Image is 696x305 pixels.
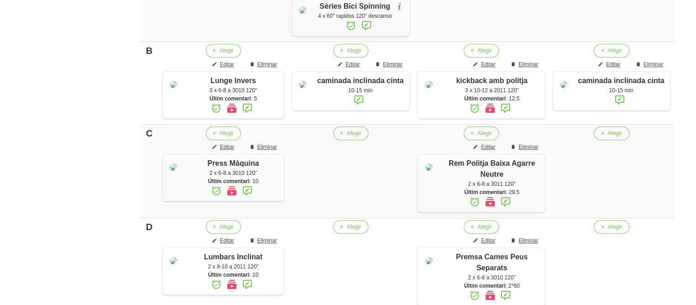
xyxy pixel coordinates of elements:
[187,177,279,185] div: : 10
[425,163,433,171] img: 8ea60705-12ae-42e8-83e1-4ba62b1261d5%2Factivities%2F6275-rem-politja-baixa-neutre-jpg.jpg
[220,143,234,151] span: Editar
[606,60,620,68] span: Editar
[505,58,545,71] button: Eliminar
[220,129,234,137] span: Afegir
[383,60,403,68] span: Eliminar
[170,257,177,264] img: 8ea60705-12ae-42e8-83e1-4ba62b1261d5%2Factivities%2F20131-lumbars-inclinat-jpg.jpg
[208,178,250,184] strong: Últim comentari
[607,129,622,137] span: Afegir
[464,95,506,102] strong: Últim comentari
[464,220,499,234] button: Afegir
[467,140,502,154] button: Editar
[345,60,360,68] span: Editar
[481,143,495,151] span: Editar
[319,2,390,10] span: Sèries Bici Spinning
[443,273,540,282] div: 2 x 6-8 a 3010 120"
[467,234,502,247] button: Editar
[206,126,241,140] button: Afegir
[456,77,528,84] span: kickback amb politja
[518,143,538,151] span: Eliminar
[333,220,368,234] button: Afegir
[481,60,495,68] span: Editar
[464,283,506,289] strong: Últim comentari
[208,272,250,278] strong: Últim comentari
[299,81,306,88] img: 8ea60705-12ae-42e8-83e1-4ba62b1261d5%2Factivities%2Fcorrer-cinta-inclinada.jpg
[443,95,540,103] div: : 12.5
[333,126,368,140] button: Afegir
[143,44,155,58] div: B
[560,81,567,88] img: 8ea60705-12ae-42e8-83e1-4ba62b1261d5%2Factivities%2Fcorrer-cinta-inclinada.jpg
[505,140,545,154] button: Eliminar
[257,143,277,151] span: Eliminar
[594,126,629,140] button: Afegir
[369,58,410,71] button: Eliminar
[607,223,622,231] span: Afegir
[317,77,403,84] span: caminada inclinada cinta
[477,223,492,231] span: Afegir
[578,77,664,84] span: caminada inclinada cinta
[425,81,433,88] img: 8ea60705-12ae-42e8-83e1-4ba62b1261d5%2Factivities%2Fkickback%20politja.jpg
[187,169,279,177] div: 2 x 6-8 a 3010 120"
[206,234,241,247] button: Editar
[481,237,495,245] span: Editar
[206,58,241,71] button: Editar
[170,163,177,171] img: 8ea60705-12ae-42e8-83e1-4ba62b1261d5%2Factivities%2F83984-press-maquina-jpg.jpg
[333,44,368,58] button: Afegir
[464,44,499,58] button: Afegir
[208,159,259,167] span: Press Màquina
[243,58,284,71] button: Eliminar
[347,129,361,137] span: Afegir
[187,95,279,103] div: : 5
[577,86,665,95] div: 10-15 min
[187,271,279,279] div: : 10
[204,253,262,261] span: Lumbars Inclinat
[505,234,545,247] button: Eliminar
[443,180,540,188] div: 2 x 6-8 a 3011 120"
[187,263,279,271] div: 2 x 8-10 a 2011 120"
[220,60,234,68] span: Editar
[206,140,241,154] button: Editar
[143,126,155,140] div: C
[243,234,284,247] button: Eliminar
[592,58,628,71] button: Editar
[464,126,499,140] button: Afegir
[316,86,405,95] div: 10-15 min
[143,220,155,234] div: D
[477,129,492,137] span: Afegir
[243,140,284,154] button: Eliminar
[630,58,670,71] button: Eliminar
[220,223,234,231] span: Afegir
[209,95,251,102] strong: Últim comentari
[347,47,361,55] span: Afegir
[464,189,506,195] strong: Últim comentari
[316,12,405,20] div: 4 x 60" rapidos 120" descanso
[206,44,241,58] button: Afegir
[518,60,538,68] span: Eliminar
[170,81,177,88] img: 8ea60705-12ae-42e8-83e1-4ba62b1261d5%2Factivities%2F16456-lunge-jpg.jpg
[594,220,629,234] button: Afegir
[443,282,540,290] div: : 2*60
[347,223,361,231] span: Afegir
[456,253,528,272] span: Premsa Cames Peus Separats
[518,237,538,245] span: Eliminar
[299,6,306,14] img: 8ea60705-12ae-42e8-83e1-4ba62b1261d5%2Factivities%2F14079-series-bici-jpg.jpg
[187,86,279,95] div: 3 x 6-8 a 3010 120"
[257,60,277,68] span: Eliminar
[477,47,492,55] span: Afegir
[220,237,234,245] span: Editar
[425,257,433,264] img: 8ea60705-12ae-42e8-83e1-4ba62b1261d5%2Factivities%2F85028-premsa-cames-peus-real-separats-jpg.jpg
[594,44,629,58] button: Afegir
[607,47,622,55] span: Afegir
[257,237,277,245] span: Eliminar
[443,86,540,95] div: 3 x 10-12 a 2011 120"
[467,58,502,71] button: Editar
[644,60,663,68] span: Eliminar
[449,159,535,178] span: Rem Politja Baixa Agarre Neutre
[220,47,234,55] span: Afegir
[210,77,256,84] span: Lunge Invers
[206,220,241,234] button: Afegir
[332,58,367,71] button: Editar
[443,188,540,196] div: : 29.5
